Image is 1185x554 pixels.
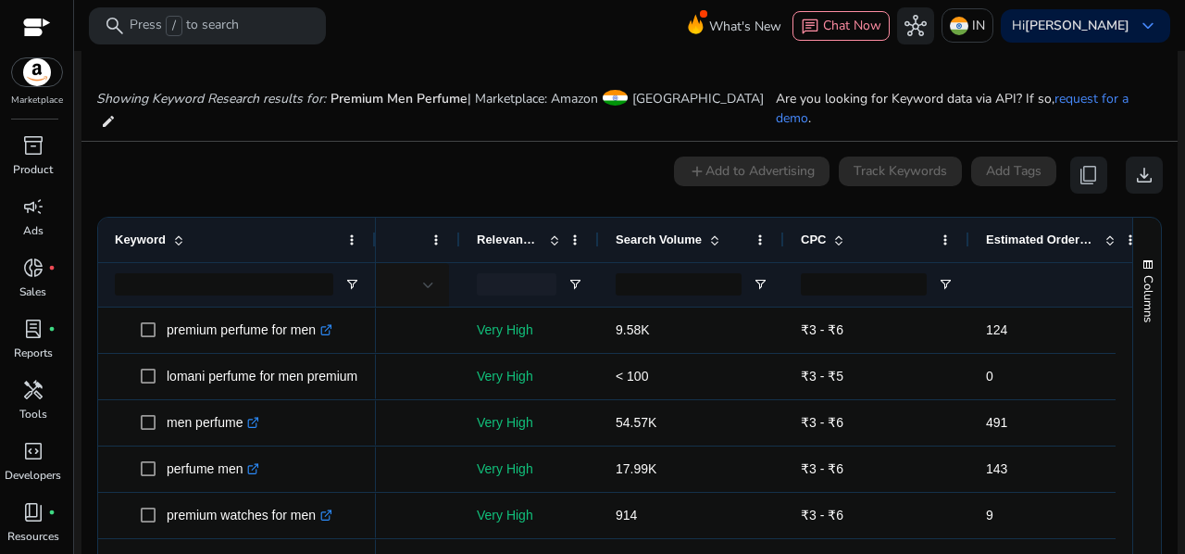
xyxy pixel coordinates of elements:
[986,233,1097,246] span: Estimated Orders/Month
[632,90,764,107] span: [GEOGRAPHIC_DATA]
[5,467,61,484] p: Developers
[22,440,44,462] span: code_blocks
[616,322,650,337] span: 9.58K
[22,257,44,279] span: donut_small
[568,277,582,292] button: Open Filter Menu
[477,497,582,535] p: Very High
[1126,157,1163,194] button: download
[616,273,742,296] input: Search Volume Filter Input
[986,508,993,523] span: 9
[1133,164,1155,186] span: download
[477,404,582,442] p: Very High
[904,15,927,37] span: hub
[101,110,116,132] mat-icon: edit
[48,509,56,516] span: fiber_manual_record
[130,16,239,36] p: Press to search
[344,277,359,292] button: Open Filter Menu
[709,10,781,43] span: What's New
[801,415,843,430] span: ₹3 - ₹6
[22,318,44,340] span: lab_profile
[616,461,656,476] span: 17.99K
[22,195,44,218] span: campaign
[477,358,582,396] p: Very High
[897,7,934,44] button: hub
[776,89,1163,128] p: Are you looking for Keyword data via API? If so, .
[22,501,44,523] span: book_4
[477,311,582,349] p: Very High
[7,528,59,545] p: Resources
[1012,19,1129,32] p: Hi
[477,450,582,488] p: Very High
[48,325,56,333] span: fiber_manual_record
[19,406,47,422] p: Tools
[801,273,927,296] input: CPC Filter Input
[986,369,993,384] span: 0
[23,222,44,239] p: Ads
[616,415,656,430] span: 54.57K
[801,461,843,476] span: ₹3 - ₹6
[801,508,843,523] span: ₹3 - ₹6
[115,273,333,296] input: Keyword Filter Input
[938,277,953,292] button: Open Filter Menu
[801,233,826,246] span: CPC
[13,161,53,178] p: Product
[753,277,767,292] button: Open Filter Menu
[986,415,1007,430] span: 491
[616,233,702,246] span: Search Volume
[48,264,56,271] span: fiber_manual_record
[14,345,53,361] p: Reports
[12,58,62,86] img: amazon.svg
[1025,17,1129,34] b: [PERSON_NAME]
[801,369,843,384] span: ₹3 - ₹5
[115,233,166,246] span: Keyword
[1140,275,1156,322] span: Columns
[167,358,374,396] p: lomani perfume for men premium
[972,9,985,42] p: IN
[823,17,881,34] span: Chat Now
[1137,15,1159,37] span: keyboard_arrow_down
[19,283,46,300] p: Sales
[167,404,259,442] p: men perfume
[801,18,819,36] span: chat
[167,497,332,535] p: premium watches for men
[167,311,332,349] p: premium perfume for men
[22,134,44,157] span: inventory_2
[167,450,259,488] p: perfume men
[166,16,182,36] span: /
[468,90,598,107] span: | Marketplace: Amazon
[801,322,843,337] span: ₹3 - ₹6
[331,90,468,107] span: Premium Men Perfume
[96,90,326,107] i: Showing Keyword Research results for:
[11,94,63,107] p: Marketplace
[950,17,968,35] img: in.svg
[792,11,890,41] button: chatChat Now
[22,379,44,401] span: handyman
[616,369,648,384] span: < 100
[986,461,1007,476] span: 143
[986,322,1007,337] span: 124
[616,508,637,523] span: 914
[104,15,126,37] span: search
[477,233,542,246] span: Relevance Score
